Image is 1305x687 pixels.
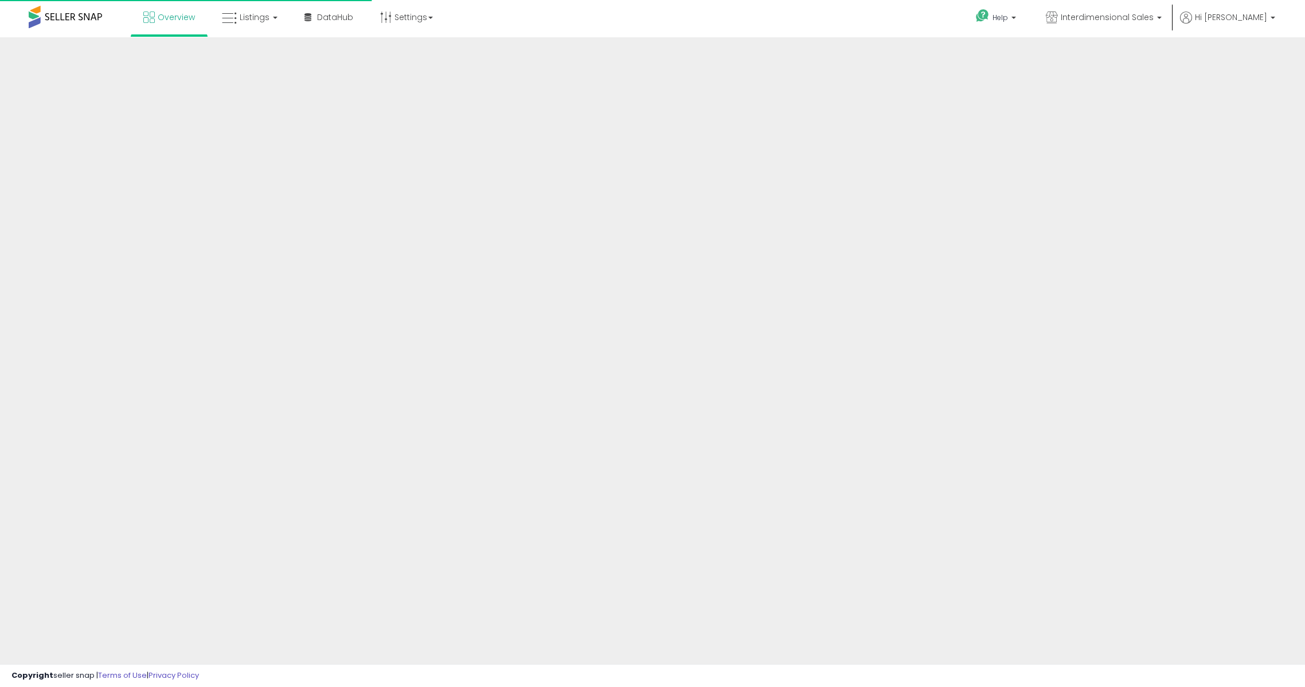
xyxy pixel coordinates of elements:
[993,13,1008,22] span: Help
[317,11,353,23] span: DataHub
[1195,11,1267,23] span: Hi [PERSON_NAME]
[975,9,990,23] i: Get Help
[240,11,269,23] span: Listings
[1180,11,1275,34] a: Hi [PERSON_NAME]
[158,11,195,23] span: Overview
[1061,11,1154,23] span: Interdimensional Sales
